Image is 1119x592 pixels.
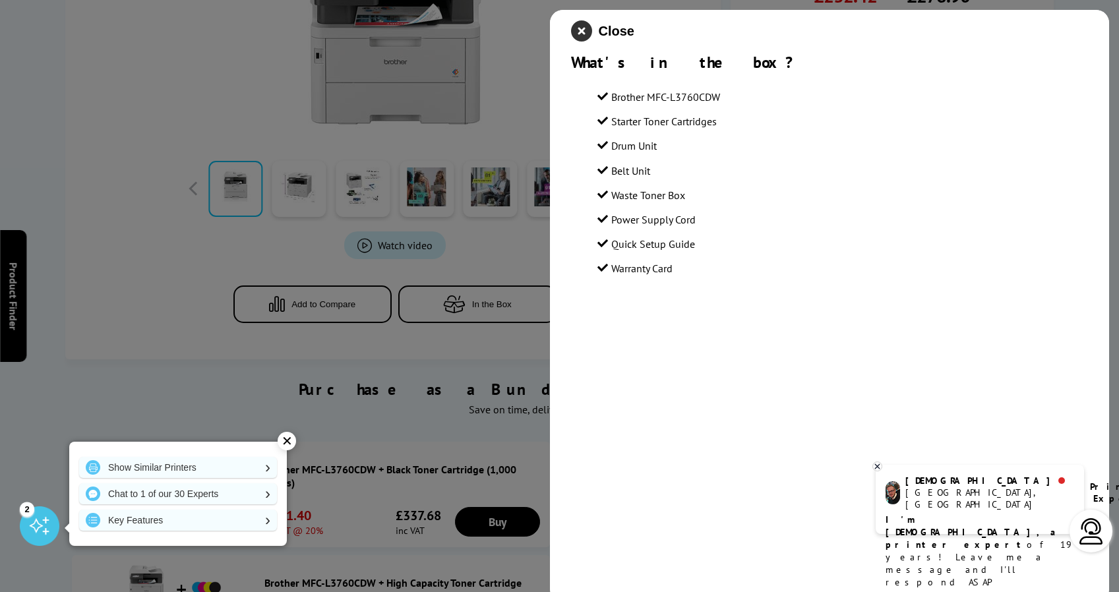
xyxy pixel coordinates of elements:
span: Waste Toner Box [611,189,685,202]
span: Close [599,24,634,39]
span: Starter Toner Cartridges [611,115,717,128]
b: I'm [DEMOGRAPHIC_DATA], a printer expert [886,514,1060,550]
div: [DEMOGRAPHIC_DATA] [905,475,1074,487]
div: [GEOGRAPHIC_DATA], [GEOGRAPHIC_DATA] [905,487,1074,510]
div: ✕ [278,432,296,450]
div: 2 [20,502,34,516]
span: Drum Unit [611,139,657,152]
img: user-headset-light.svg [1078,518,1104,545]
a: Chat to 1 of our 30 Experts [79,483,277,504]
span: Brother MFC-L3760CDW [611,90,720,104]
p: of 19 years! Leave me a message and I'll respond ASAP [886,514,1074,589]
img: chris-livechat.png [886,481,900,504]
div: What's in the box? [571,52,1089,73]
span: Warranty Card [611,262,673,275]
span: Belt Unit [611,164,650,177]
a: Show Similar Printers [79,457,277,478]
span: Quick Setup Guide [611,237,695,251]
span: Power Supply Cord [611,213,696,226]
a: Key Features [79,510,277,531]
button: close modal [571,20,634,42]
